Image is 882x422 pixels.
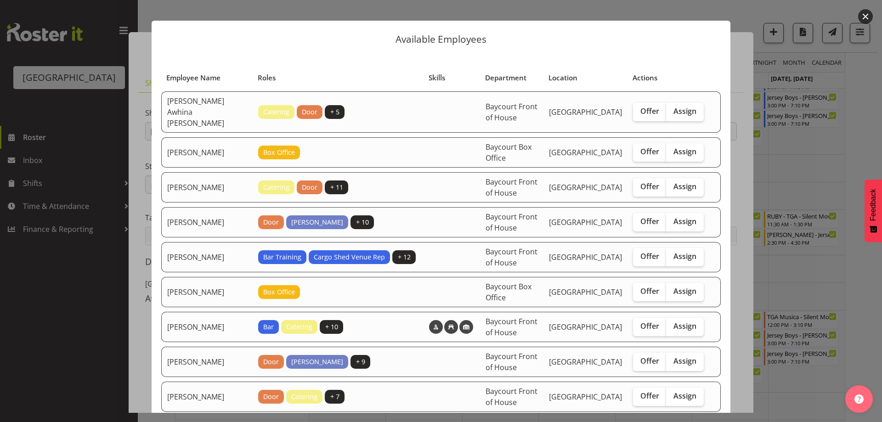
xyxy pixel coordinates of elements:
[302,107,317,117] span: Door
[486,281,531,303] span: Baycourt Box Office
[263,357,279,367] span: Door
[486,177,537,198] span: Baycourt Front of House
[549,107,622,117] span: [GEOGRAPHIC_DATA]
[302,182,317,192] span: Door
[673,252,696,261] span: Assign
[263,182,289,192] span: Catering
[640,391,659,400] span: Offer
[640,252,659,261] span: Offer
[258,73,418,83] div: Roles
[161,312,253,342] td: [PERSON_NAME]
[486,101,537,123] span: Baycourt Front of House
[291,392,317,402] span: Catering
[325,322,338,332] span: + 10
[640,287,659,296] span: Offer
[356,357,365,367] span: + 9
[161,137,253,168] td: [PERSON_NAME]
[161,242,253,272] td: [PERSON_NAME]
[263,107,289,117] span: Catering
[161,34,721,44] p: Available Employees
[161,347,253,377] td: [PERSON_NAME]
[486,351,537,372] span: Baycourt Front of House
[161,277,253,307] td: [PERSON_NAME]
[356,217,369,227] span: + 10
[548,73,622,83] div: Location
[486,212,537,233] span: Baycourt Front of House
[549,392,622,402] span: [GEOGRAPHIC_DATA]
[640,147,659,156] span: Offer
[673,107,696,116] span: Assign
[549,287,622,297] span: [GEOGRAPHIC_DATA]
[330,182,343,192] span: + 11
[549,147,622,158] span: [GEOGRAPHIC_DATA]
[673,217,696,226] span: Assign
[549,357,622,367] span: [GEOGRAPHIC_DATA]
[263,287,295,297] span: Box Office
[673,287,696,296] span: Assign
[865,180,882,242] button: Feedback - Show survey
[161,382,253,412] td: [PERSON_NAME]
[486,386,537,407] span: Baycourt Front of House
[673,391,696,400] span: Assign
[673,147,696,156] span: Assign
[640,107,659,116] span: Offer
[263,392,279,402] span: Door
[549,182,622,192] span: [GEOGRAPHIC_DATA]
[673,321,696,331] span: Assign
[161,207,253,237] td: [PERSON_NAME]
[161,172,253,203] td: [PERSON_NAME]
[166,73,247,83] div: Employee Name
[263,147,295,158] span: Box Office
[486,316,537,338] span: Baycourt Front of House
[640,217,659,226] span: Offer
[486,247,537,268] span: Baycourt Front of House
[869,189,877,221] span: Feedback
[549,322,622,332] span: [GEOGRAPHIC_DATA]
[263,322,274,332] span: Bar
[485,73,538,83] div: Department
[314,252,385,262] span: Cargo Shed Venue Rep
[263,252,301,262] span: Bar Training
[640,356,659,366] span: Offer
[330,392,339,402] span: + 7
[486,142,531,163] span: Baycourt Box Office
[633,73,704,83] div: Actions
[330,107,339,117] span: + 5
[161,91,253,133] td: [PERSON_NAME] Awhina [PERSON_NAME]
[286,322,312,332] span: Catering
[549,252,622,262] span: [GEOGRAPHIC_DATA]
[673,182,696,191] span: Assign
[640,182,659,191] span: Offer
[429,73,475,83] div: Skills
[398,252,411,262] span: + 12
[549,217,622,227] span: [GEOGRAPHIC_DATA]
[291,217,343,227] span: [PERSON_NAME]
[854,394,864,404] img: help-xxl-2.png
[291,357,343,367] span: [PERSON_NAME]
[263,217,279,227] span: Door
[673,356,696,366] span: Assign
[640,321,659,331] span: Offer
